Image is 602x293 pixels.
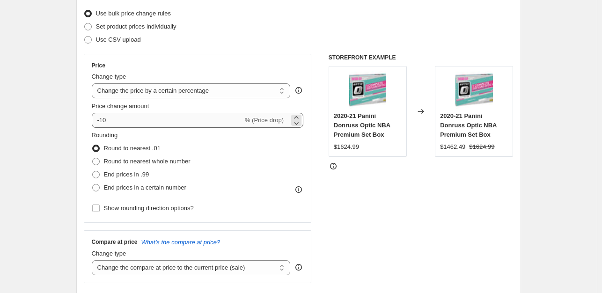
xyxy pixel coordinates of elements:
[104,145,161,152] span: Round to nearest .01
[104,158,191,165] span: Round to nearest whole number
[92,132,118,139] span: Rounding
[141,239,220,246] button: What's the compare at price?
[294,263,303,272] div: help
[334,142,359,152] div: $1624.99
[96,10,171,17] span: Use bulk price change rules
[92,238,138,246] h3: Compare at price
[96,23,176,30] span: Set product prices individually
[440,142,465,152] div: $1462.49
[92,62,105,69] h3: Price
[294,86,303,95] div: help
[104,205,194,212] span: Show rounding direction options?
[92,113,243,128] input: -15
[104,184,186,191] span: End prices in a certain number
[96,36,141,43] span: Use CSV upload
[245,117,284,124] span: % (Price drop)
[92,73,126,80] span: Change type
[334,112,390,138] span: 2020-21 Panini Donruss Optic NBA Premium Set Box
[92,250,126,257] span: Change type
[329,54,514,61] h6: STOREFRONT EXAMPLE
[469,142,494,152] strike: $1624.99
[349,71,386,109] img: 2020-21-Donruss-Optic-Premium-Box-Set-Basketball-Cards-Sealed-boxes_80x.jpg
[440,112,497,138] span: 2020-21 Panini Donruss Optic NBA Premium Set Box
[455,71,493,109] img: 2020-21-Donruss-Optic-Premium-Box-Set-Basketball-Cards-Sealed-boxes_80x.jpg
[104,171,149,178] span: End prices in .99
[92,103,149,110] span: Price change amount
